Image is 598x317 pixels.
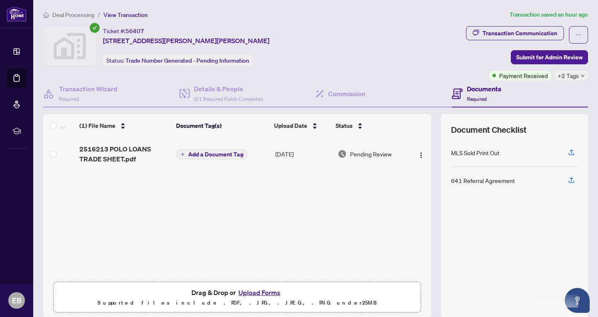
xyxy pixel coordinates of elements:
h4: Documents [467,84,501,94]
span: plus [181,152,185,156]
button: Add a Document Tag [177,149,247,160]
img: Logo [418,152,424,158]
span: ellipsis [576,32,581,38]
button: Add a Document Tag [177,149,247,159]
span: Status [336,121,353,130]
div: Status: [103,55,252,66]
span: Drag & Drop or [191,287,283,298]
span: Upload Date [274,121,307,130]
h4: Transaction Wizard [59,84,118,94]
span: down [581,74,585,78]
span: 0/1 Required Fields Completed [194,96,263,102]
span: Payment Received [499,71,548,80]
span: EB [12,295,22,306]
th: (1) File Name [76,114,173,137]
button: Logo [414,147,428,161]
img: Document Status [338,149,347,158]
p: Supported files include .PDF, .JPG, .JPEG, .PNG under 25 MB [59,298,416,308]
span: Deal Processing [52,11,94,19]
span: View Transaction [103,11,148,19]
div: Transaction Communication [483,27,557,40]
span: Document Checklist [451,124,527,136]
h4: Commission [328,89,365,99]
h4: Details & People [194,84,263,94]
span: home [43,12,49,18]
span: [STREET_ADDRESS][PERSON_NAME][PERSON_NAME] [103,36,270,46]
th: Upload Date [271,114,333,137]
th: Document Tag(s) [173,114,271,137]
button: Transaction Communication [466,26,564,40]
span: (1) File Name [79,121,115,130]
span: Drag & Drop orUpload FormsSupported files include .PDF, .JPG, .JPEG, .PNG under25MB [54,282,421,313]
td: [DATE] [272,137,334,171]
div: 641 Referral Agreement [451,176,515,185]
span: Pending Review [350,149,392,158]
span: Trade Number Generated - Pending Information [125,57,249,64]
div: MLS Sold Print Out [451,148,500,157]
article: Transaction saved an hour ago [510,10,588,20]
span: check-circle [90,23,100,33]
span: Required [467,96,487,102]
button: Submit for Admin Review [511,50,588,64]
th: Status [332,114,407,137]
button: Open asap [565,288,590,313]
li: / [98,10,100,20]
span: Required [59,96,79,102]
img: svg%3e [44,27,96,66]
div: Ticket #: [103,26,144,36]
img: logo [7,6,27,22]
span: Submit for Admin Review [516,51,583,64]
span: 2516213 POLO LOANS TRADE SHEET.pdf [79,144,170,164]
span: +2 Tags [558,71,579,80]
span: Add a Document Tag [188,151,243,157]
button: Upload Forms [236,287,283,298]
span: 56407 [125,27,144,35]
